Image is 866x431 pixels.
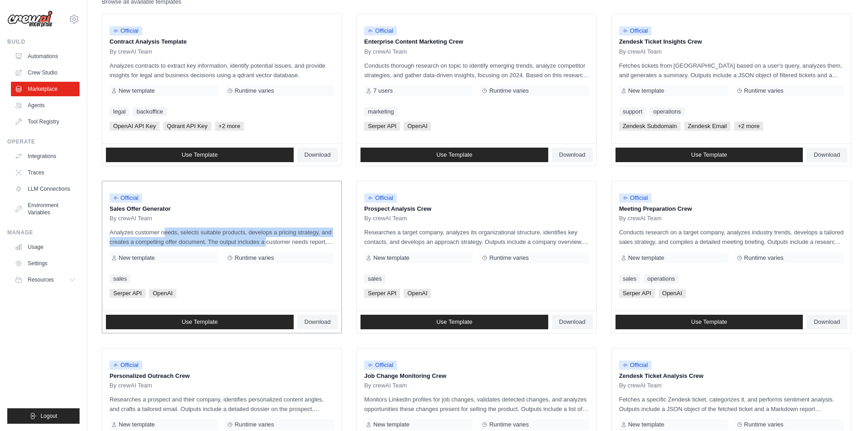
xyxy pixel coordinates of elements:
a: Use Template [106,315,294,329]
span: Runtime varies [744,254,784,262]
p: Zendesk Ticket Analysis Crew [619,372,844,381]
span: OpenAI [659,289,686,298]
p: Prospect Analysis Crew [364,204,589,213]
p: Analyzes contracts to extract key information, identify potential issues, and provide insights fo... [110,61,334,80]
button: Resources [11,272,80,287]
a: marketing [364,107,397,116]
a: Use Template [616,315,803,329]
span: +2 more [215,122,244,131]
div: Operate [7,138,80,145]
a: backoffice [133,107,166,116]
a: Download [806,315,847,329]
span: Official [110,26,142,35]
p: Monitors LinkedIn profiles for job changes, validates detected changes, and analyzes opportunitie... [364,395,589,414]
span: By crewAI Team [619,382,662,389]
span: By crewAI Team [619,48,662,55]
span: New template [119,421,155,428]
a: Automations [11,49,80,64]
span: Runtime varies [489,254,529,262]
a: sales [364,274,385,283]
span: By crewAI Team [110,382,152,389]
span: By crewAI Team [364,48,407,55]
a: Use Template [360,315,548,329]
span: Download [814,151,840,159]
span: +2 more [734,122,763,131]
span: Resources [28,276,54,283]
a: Usage [11,240,80,254]
span: Official [619,193,652,203]
p: Analyzes customer needs, selects suitable products, develops a pricing strategy, and creates a co... [110,228,334,247]
img: Logo [7,10,53,28]
button: Logout [7,408,80,424]
span: Logout [40,412,57,420]
span: Runtime varies [235,87,274,94]
a: Download [297,148,338,162]
a: legal [110,107,129,116]
a: Download [552,148,593,162]
span: OpenAI [149,289,176,298]
div: Manage [7,229,80,236]
a: Settings [11,256,80,271]
span: Serper API [364,122,400,131]
p: Contract Analysis Template [110,37,334,46]
a: sales [619,274,640,283]
span: New template [373,421,409,428]
span: Use Template [436,151,472,159]
a: Use Template [616,148,803,162]
span: Use Template [182,151,218,159]
span: Serper API [110,289,145,298]
span: Use Template [436,318,472,326]
span: Download [305,318,331,326]
p: Researches a prospect and their company, identifies personalized content angles, and crafts a tai... [110,395,334,414]
span: Official [110,193,142,203]
span: Download [814,318,840,326]
span: Download [305,151,331,159]
a: Crew Studio [11,65,80,80]
span: Download [559,318,586,326]
a: operations [644,274,679,283]
div: Build [7,38,80,45]
span: Official [110,361,142,370]
a: LLM Connections [11,182,80,196]
p: Conducts thorough research on topic to identify emerging trends, analyze competitor strategies, a... [364,61,589,80]
span: OpenAI API Key [110,122,160,131]
a: operations [650,107,685,116]
a: sales [110,274,130,283]
span: Official [364,361,397,370]
span: Use Template [691,151,727,159]
span: New template [628,254,664,262]
a: Download [806,148,847,162]
span: By crewAI Team [619,215,662,222]
span: Serper API [364,289,400,298]
p: Enterprise Content Marketing Crew [364,37,589,46]
a: Agents [11,98,80,113]
p: Fetches a specific Zendesk ticket, categorizes it, and performs sentiment analysis. Outputs inclu... [619,395,844,414]
p: Conducts research on a target company, analyzes industry trends, develops a tailored sales strate... [619,228,844,247]
span: OpenAI [404,289,431,298]
span: Use Template [182,318,218,326]
p: Meeting Preparation Crew [619,204,844,213]
span: Serper API [619,289,655,298]
span: Official [619,361,652,370]
a: Download [297,315,338,329]
span: Runtime varies [489,421,529,428]
span: Runtime varies [744,87,784,94]
span: Runtime varies [235,254,274,262]
span: Runtime varies [744,421,784,428]
span: New template [119,254,155,262]
p: Job Change Monitoring Crew [364,372,589,381]
span: Use Template [691,318,727,326]
p: Fetches tickets from [GEOGRAPHIC_DATA] based on a user's query, analyzes them, and generates a su... [619,61,844,80]
p: Sales Offer Generator [110,204,334,213]
span: New template [119,87,155,94]
span: By crewAI Team [364,215,407,222]
span: Zendesk Email [684,122,731,131]
span: New template [628,421,664,428]
span: Download [559,151,586,159]
span: 7 users [373,87,393,94]
a: Traces [11,165,80,180]
a: Marketplace [11,82,80,96]
p: Personalized Outreach Crew [110,372,334,381]
a: support [619,107,646,116]
p: Researches a target company, analyzes its organizational structure, identifies key contacts, and ... [364,228,589,247]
